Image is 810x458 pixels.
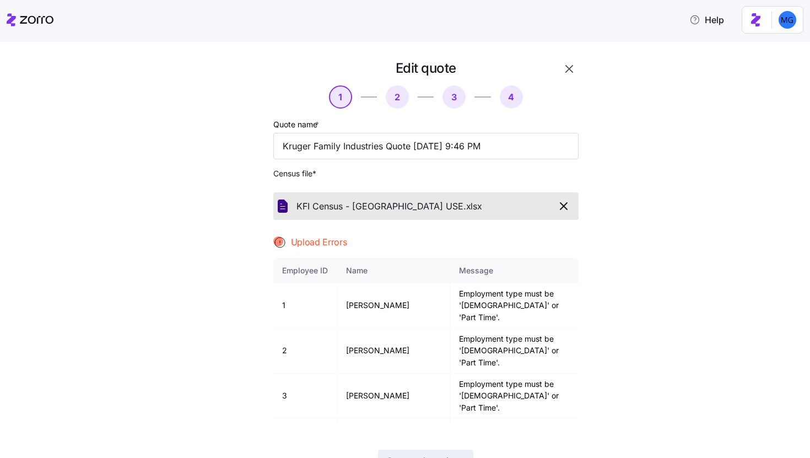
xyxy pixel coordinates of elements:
h1: Edit quote [396,60,456,77]
div: Employee ID [282,265,328,277]
button: 4 [500,85,523,109]
label: Quote name [273,118,321,131]
td: 2 [273,328,337,374]
span: KFI Census - [GEOGRAPHIC_DATA] USE. [296,200,466,213]
button: 1 [329,85,352,109]
input: Quote name [273,133,579,159]
button: 2 [386,85,409,109]
td: 3 [273,374,337,419]
img: 61c362f0e1d336c60eacb74ec9823875 [779,11,796,29]
div: Message [459,265,570,277]
td: Employment type must be '[DEMOGRAPHIC_DATA]' or 'Part Time'. [450,283,579,328]
td: Employment type must be '[DEMOGRAPHIC_DATA]' or 'Part Time'. [450,374,579,419]
button: 3 [442,85,466,109]
td: [PERSON_NAME] [337,328,450,374]
span: Census file * [273,168,579,179]
td: 1 [273,283,337,328]
td: [PERSON_NAME] [337,374,450,419]
td: Employment type must be '[DEMOGRAPHIC_DATA]' or 'Part Time'. [450,328,579,374]
div: Name [346,265,441,277]
td: [PERSON_NAME] [337,283,450,328]
span: Help [689,13,724,26]
button: Help [681,9,733,31]
span: xlsx [466,200,482,213]
span: Upload Errors [291,235,347,249]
